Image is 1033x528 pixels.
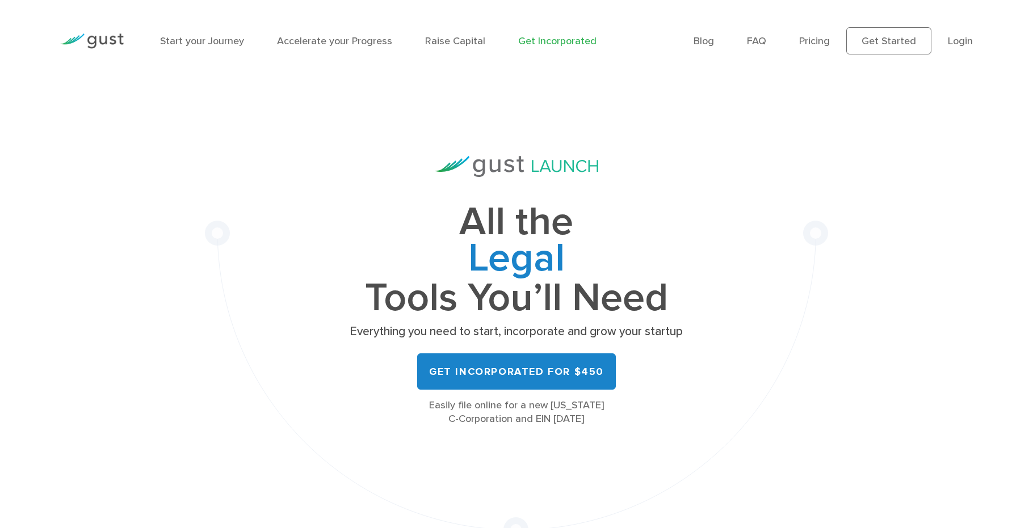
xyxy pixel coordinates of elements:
[425,35,485,47] a: Raise Capital
[277,35,392,47] a: Accelerate your Progress
[846,27,931,54] a: Get Started
[435,156,598,177] img: Gust Launch Logo
[417,353,616,390] a: Get Incorporated for $450
[346,240,687,280] span: Legal
[346,399,687,426] div: Easily file online for a new [US_STATE] C-Corporation and EIN [DATE]
[346,204,687,316] h1: All the Tools You’ll Need
[60,33,124,49] img: Gust Logo
[346,324,687,340] p: Everything you need to start, incorporate and grow your startup
[799,35,830,47] a: Pricing
[948,35,973,47] a: Login
[518,35,597,47] a: Get Incorporated
[694,35,714,47] a: Blog
[747,35,766,47] a: FAQ
[160,35,244,47] a: Start your Journey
